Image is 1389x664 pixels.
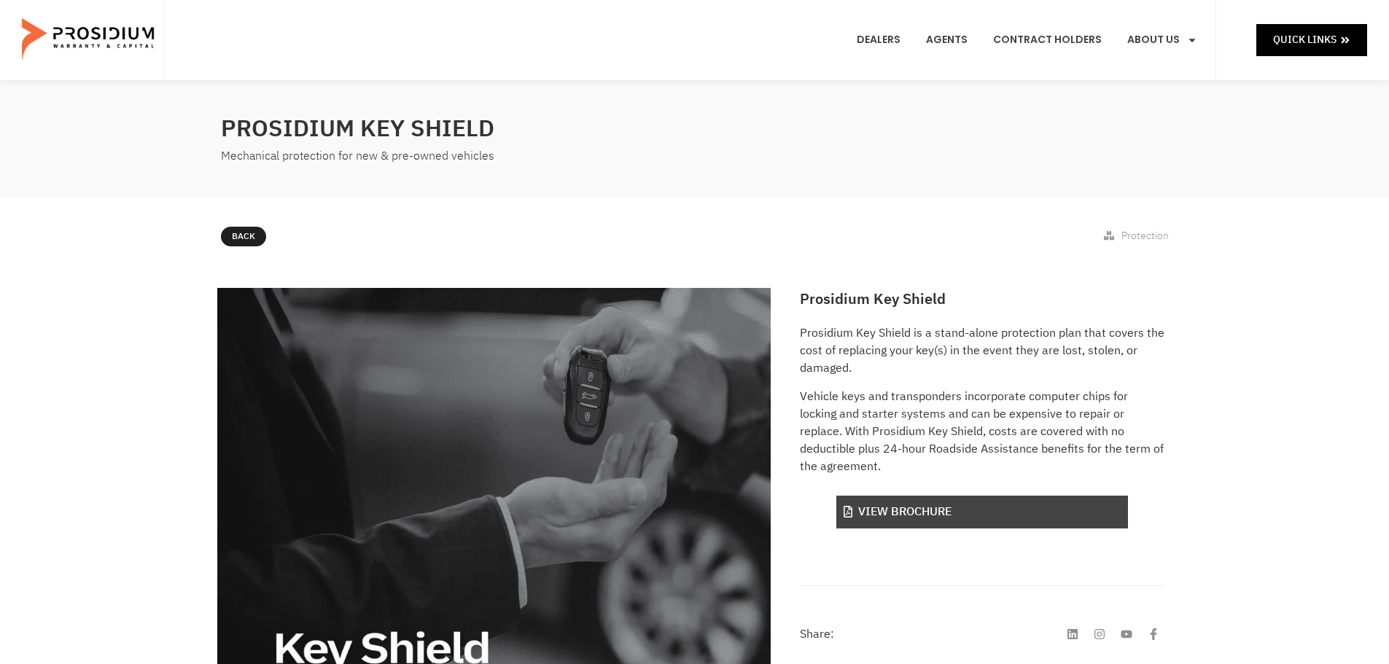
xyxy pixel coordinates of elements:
[221,227,266,247] a: Back
[846,13,911,67] a: Dealers
[232,229,255,245] span: Back
[800,628,834,640] h4: Share:
[1116,13,1208,67] a: About Us
[800,388,1164,475] p: Vehicle keys and transponders incorporate computer chips for locking and starter systems and can ...
[846,13,1208,67] nav: Menu
[1256,24,1367,55] a: Quick Links
[221,111,688,146] h2: Prosidium Key Shield
[1273,31,1337,49] span: Quick Links
[221,146,688,167] div: Mechanical protection for new & pre-owned vehicles
[800,288,1164,310] h2: Prosidium Key Shield
[982,13,1113,67] a: Contract Holders
[1121,228,1169,243] span: Protection
[836,496,1128,528] a: View Brochure
[915,13,978,67] a: Agents
[800,324,1164,377] p: Prosidium Key Shield is a stand-alone protection plan that covers the cost of replacing your key(...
